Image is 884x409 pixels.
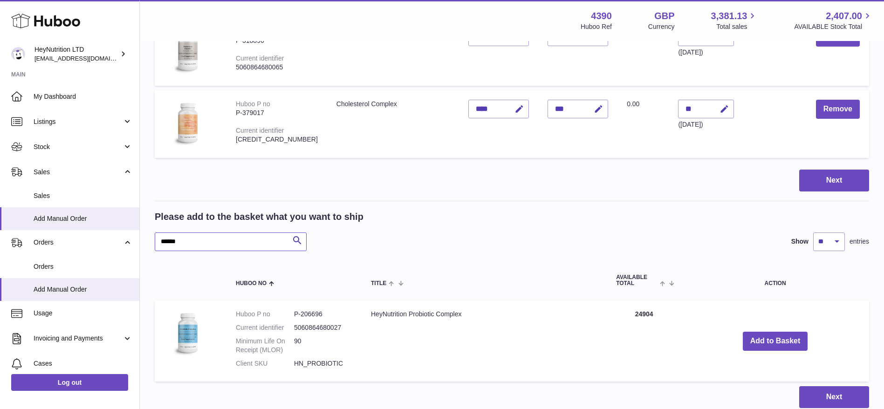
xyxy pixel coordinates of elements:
strong: GBP [654,10,674,22]
span: Huboo no [236,280,267,286]
span: Orders [34,262,132,271]
img: HeyNutrition Probiotic Complex [164,310,211,356]
div: P-379017 [236,109,318,117]
dd: P-206696 [294,310,352,319]
span: entries [850,237,869,246]
div: HeyNutrition LTD [34,45,118,63]
span: Sales [34,168,123,177]
span: Orders [34,238,123,247]
td: Magnesium & Zinc Complex [327,18,459,86]
span: Invoicing and Payments [34,334,123,343]
div: Huboo P no [236,100,270,108]
div: [CREDIT_CARD_NUMBER] [236,135,318,144]
span: Add Manual Order [34,285,132,294]
span: 3,381.13 [711,10,747,22]
span: AVAILABLE Total [616,274,658,286]
span: Add Manual Order [34,214,132,223]
div: 5060864680065 [236,63,318,72]
div: Current identifier [236,55,284,62]
span: [EMAIL_ADDRESS][DOMAIN_NAME] [34,55,137,62]
a: Log out [11,374,128,391]
th: Action [681,265,869,296]
span: 2,407.00 [826,10,862,22]
span: Listings [34,117,123,126]
span: Usage [34,309,132,318]
dt: Huboo P no [236,310,294,319]
td: HeyNutrition Probiotic Complex [362,300,607,382]
a: 3,381.13 Total sales [711,10,758,31]
img: Cholesterol Complex [164,100,211,146]
button: Add to Basket [743,332,808,351]
dd: 90 [294,337,352,354]
div: ([DATE]) [678,120,734,129]
span: Stock [34,143,123,151]
label: Show [791,237,809,246]
button: Next [799,170,869,191]
span: My Dashboard [34,92,132,101]
span: Title [371,280,386,286]
div: Currency [648,22,675,31]
span: 0.00 [627,100,639,108]
strong: 4390 [591,10,612,22]
dd: 5060864680027 [294,323,352,332]
div: Current identifier [236,127,284,134]
td: Cholesterol Complex [327,90,459,158]
button: Next [799,386,869,408]
div: Huboo Ref [581,22,612,31]
button: Remove [816,100,860,119]
div: ([DATE]) [678,48,734,57]
dt: Client SKU [236,359,294,368]
h2: Please add to the basket what you want to ship [155,211,363,223]
span: Sales [34,191,132,200]
img: internalAdmin-4390@internal.huboo.com [11,47,25,61]
dt: Current identifier [236,323,294,332]
dt: Minimum Life On Receipt (MLOR) [236,337,294,354]
dd: HN_PROBIOTIC [294,359,352,368]
span: Total sales [716,22,758,31]
img: Magnesium & Zinc Complex [164,27,211,74]
td: 24904 [607,300,681,382]
span: AVAILABLE Stock Total [794,22,873,31]
span: Cases [34,359,132,368]
a: 2,407.00 AVAILABLE Stock Total [794,10,873,31]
